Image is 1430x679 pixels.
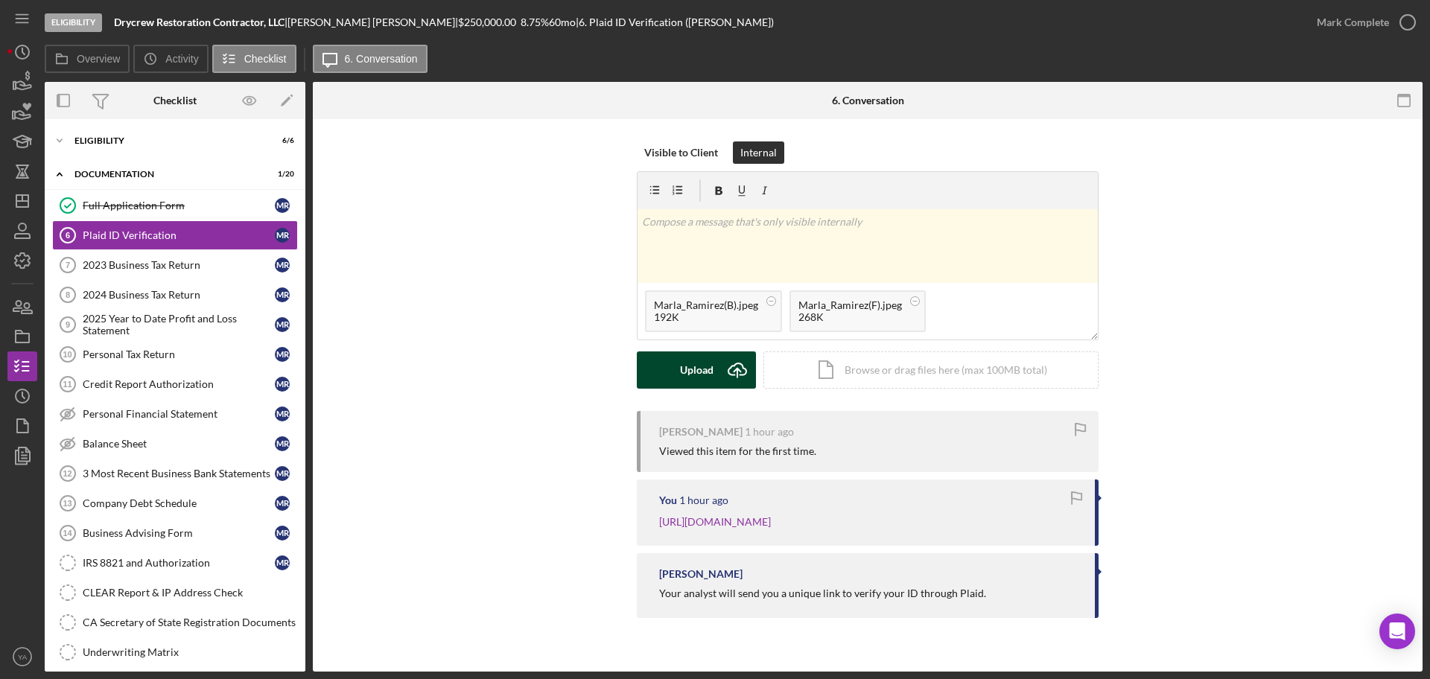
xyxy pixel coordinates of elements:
[52,548,298,578] a: IRS 8821 and AuthorizationMR
[63,469,71,478] tspan: 12
[659,568,743,580] div: [PERSON_NAME]
[52,191,298,220] a: Full Application FormMR
[83,438,275,450] div: Balance Sheet
[798,299,902,311] div: Marla_Ramirez(F).jpeg
[275,228,290,243] div: M R
[576,16,774,28] div: | 6. Plaid ID Verification ([PERSON_NAME])
[83,229,275,241] div: Plaid ID Verification
[83,497,275,509] div: Company Debt Schedule
[1379,613,1415,649] div: Open Intercom Messenger
[45,13,102,32] div: Eligibility
[275,407,290,421] div: M R
[1302,7,1423,37] button: Mark Complete
[549,16,576,28] div: 60 mo
[52,369,298,399] a: 11Credit Report AuthorizationMR
[83,646,297,658] div: Underwriting Matrix
[66,320,70,329] tspan: 9
[63,529,72,538] tspan: 14
[745,426,794,438] time: 2025-08-29 21:18
[74,170,257,179] div: Documentation
[18,653,28,661] text: YA
[521,16,549,28] div: 8.75 %
[52,578,298,608] a: CLEAR Report & IP Address Check
[275,317,290,332] div: M R
[659,426,743,438] div: [PERSON_NAME]
[52,280,298,310] a: 82024 Business Tax ReturnMR
[644,141,718,164] div: Visible to Client
[7,642,37,672] button: YA
[66,290,70,299] tspan: 8
[659,445,816,457] div: Viewed this item for the first time.
[52,339,298,369] a: 10Personal Tax ReturnMR
[52,429,298,459] a: Balance SheetMR
[83,378,275,390] div: Credit Report Authorization
[313,45,428,73] button: 6. Conversation
[83,313,275,337] div: 2025 Year to Date Profit and Loss Statement
[659,515,771,528] a: [URL][DOMAIN_NAME]
[275,198,290,213] div: M R
[637,351,756,389] button: Upload
[77,53,120,65] label: Overview
[458,16,521,28] div: $250,000.00
[275,555,290,570] div: M R
[83,200,275,211] div: Full Application Form
[275,287,290,302] div: M R
[52,488,298,518] a: 13Company Debt ScheduleMR
[114,16,285,28] b: Drycrew Restoration Contractor, LLC
[133,45,208,73] button: Activity
[63,350,71,359] tspan: 10
[267,170,294,179] div: 1 / 20
[52,220,298,250] a: 6Plaid ID VerificationMR
[83,557,275,569] div: IRS 8821 and Authorization
[74,136,257,145] div: Eligibility
[275,496,290,511] div: M R
[52,637,298,667] a: Underwriting Matrix
[83,527,275,539] div: Business Advising Form
[66,261,70,270] tspan: 7
[832,95,904,106] div: 6. Conversation
[275,377,290,392] div: M R
[52,459,298,488] a: 123 Most Recent Business Bank StatementsMR
[212,45,296,73] button: Checklist
[275,347,290,362] div: M R
[63,380,71,389] tspan: 11
[83,408,275,420] div: Personal Financial Statement
[345,53,418,65] label: 6. Conversation
[114,16,287,28] div: |
[83,468,275,479] div: 3 Most Recent Business Bank Statements
[798,311,902,323] div: 268K
[654,299,758,311] div: Marla_Ramirez(B).jpeg
[52,310,298,339] a: 92025 Year to Date Profit and Loss StatementMR
[654,311,758,323] div: 192K
[83,289,275,301] div: 2024 Business Tax Return
[63,499,71,508] tspan: 13
[83,587,297,599] div: CLEAR Report & IP Address Check
[45,45,130,73] button: Overview
[637,141,725,164] button: Visible to Client
[740,141,777,164] div: Internal
[275,466,290,481] div: M R
[153,95,197,106] div: Checklist
[275,258,290,272] div: M R
[165,53,198,65] label: Activity
[83,616,297,628] div: CA Secretary of State Registration Documents
[83,259,275,271] div: 2023 Business Tax Return
[659,587,986,599] div: Your analyst will send you a unique link to verify your ID through Plaid.
[244,53,287,65] label: Checklist
[287,16,458,28] div: [PERSON_NAME] [PERSON_NAME] |
[52,399,298,429] a: Personal Financial StatementMR
[83,348,275,360] div: Personal Tax Return
[267,136,294,145] div: 6 / 6
[659,494,677,506] div: You
[275,526,290,541] div: M R
[275,436,290,451] div: M R
[733,141,784,164] button: Internal
[1317,7,1389,37] div: Mark Complete
[679,494,728,506] time: 2025-08-29 21:17
[52,250,298,280] a: 72023 Business Tax ReturnMR
[66,231,70,240] tspan: 6
[680,351,714,389] div: Upload
[52,608,298,637] a: CA Secretary of State Registration Documents
[52,518,298,548] a: 14Business Advising FormMR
